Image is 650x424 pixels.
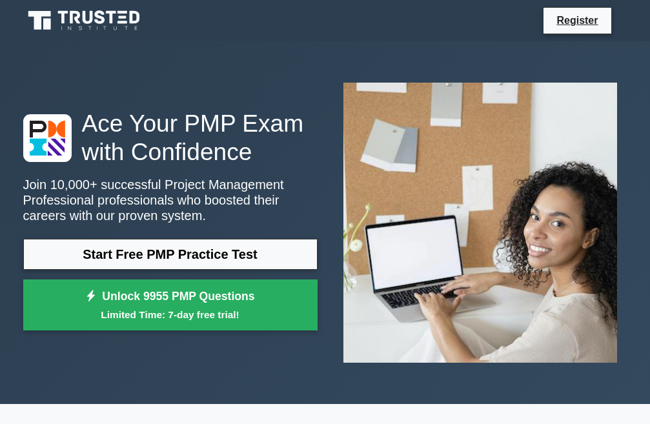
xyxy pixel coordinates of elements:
[549,12,605,28] a: Register
[39,307,301,322] small: Limited Time: 7-day free trial!
[23,177,318,223] p: Join 10,000+ successful Project Management Professional professionals who boosted their careers w...
[23,279,318,331] a: Unlock 9955 PMP QuestionsLimited Time: 7-day free trial!
[23,109,318,167] h1: Ace Your PMP Exam with Confidence
[23,239,318,270] a: Start Free PMP Practice Test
